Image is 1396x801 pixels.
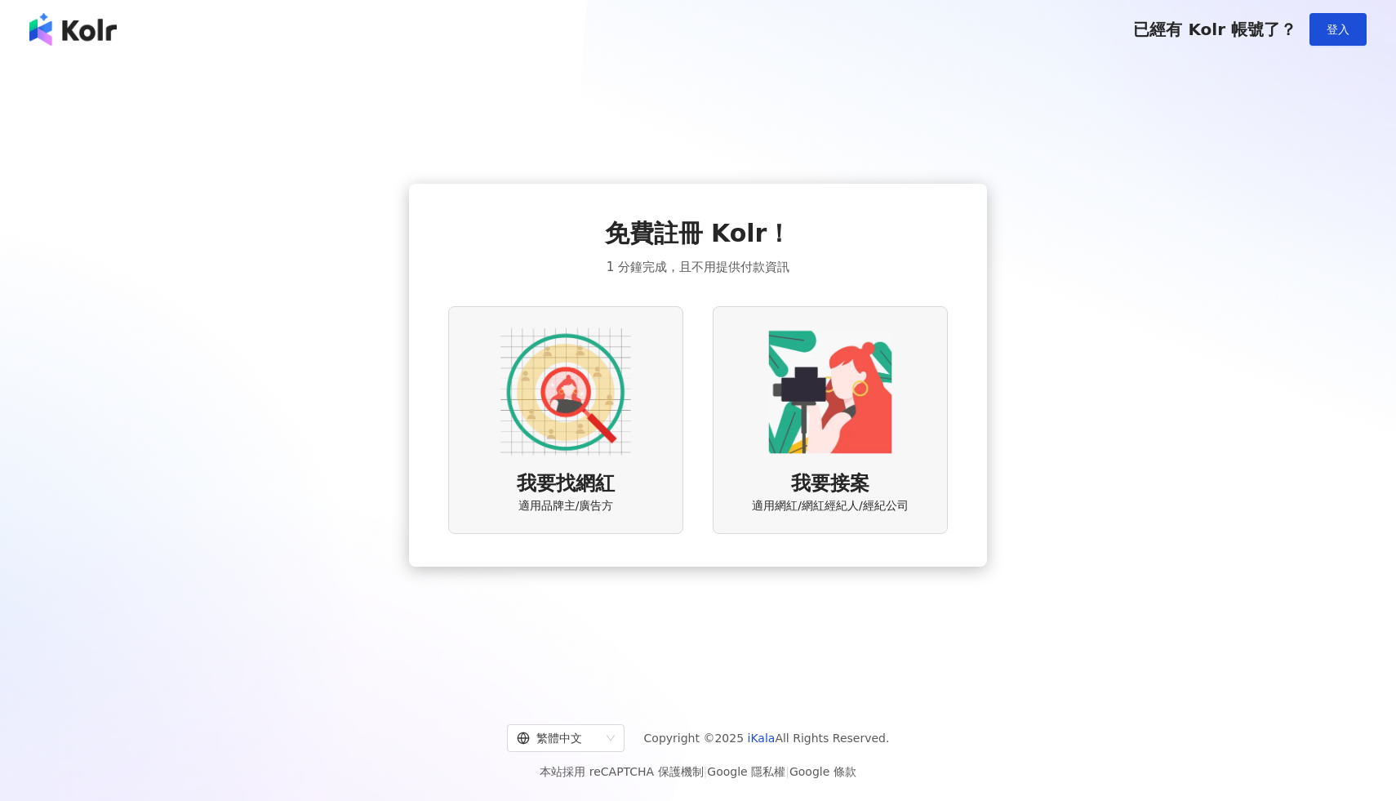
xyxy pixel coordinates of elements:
[765,327,896,457] img: KOL identity option
[500,327,631,457] img: AD identity option
[1309,13,1367,46] button: 登入
[517,725,600,751] div: 繁體中文
[707,765,785,778] a: Google 隱私權
[607,257,789,277] span: 1 分鐘完成，且不用提供付款資訊
[704,765,708,778] span: |
[791,470,869,498] span: 我要接案
[644,728,890,748] span: Copyright © 2025 All Rights Reserved.
[1133,20,1296,39] span: 已經有 Kolr 帳號了？
[605,216,792,251] span: 免費註冊 Kolr！
[517,470,615,498] span: 我要找網紅
[785,765,789,778] span: |
[748,732,776,745] a: iKala
[1327,23,1349,36] span: 登入
[752,498,908,514] span: 適用網紅/網紅經紀人/經紀公司
[789,765,856,778] a: Google 條款
[518,498,614,514] span: 適用品牌主/廣告方
[29,13,117,46] img: logo
[540,762,856,781] span: 本站採用 reCAPTCHA 保護機制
